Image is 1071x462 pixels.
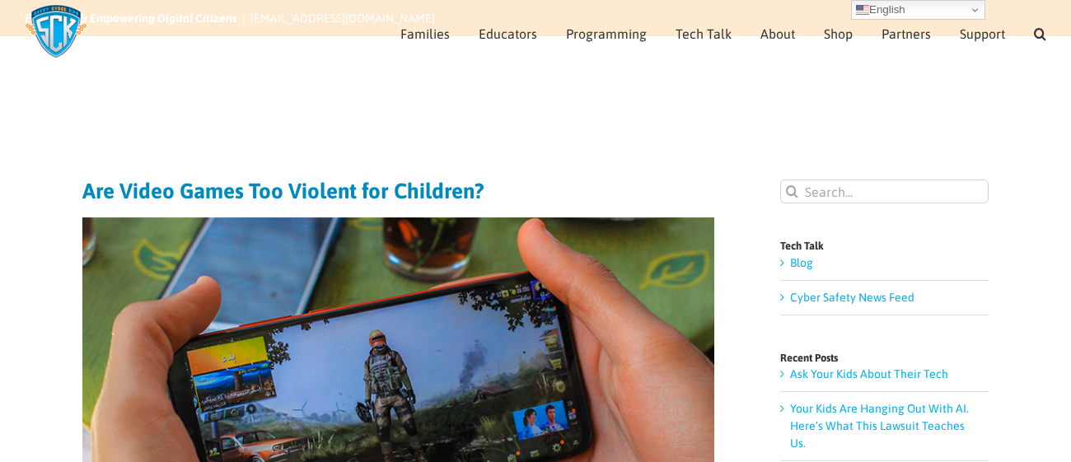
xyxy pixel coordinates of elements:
input: Search [780,180,804,203]
span: Tech Talk [676,27,732,40]
a: Ask Your Kids About Their Tech [790,367,948,380]
span: Educators [479,27,537,40]
span: Shop [824,27,853,40]
span: Partners [882,27,931,40]
img: Savvy Cyber Kids Logo [25,4,87,58]
h4: Tech Talk [780,240,989,251]
h4: Recent Posts [780,352,989,363]
input: Search... [780,180,989,203]
img: en [856,3,869,16]
h1: Are Video Games Too Violent for Children? [82,180,714,203]
span: Programming [566,27,647,40]
a: Your Kids Are Hanging Out With AI. Here’s What This Lawsuit Teaches Us. [790,402,969,450]
span: Support [960,27,1005,40]
span: Families [400,27,450,40]
a: Blog [790,256,813,269]
span: About [760,27,795,40]
a: Cyber Safety News Feed [790,291,914,304]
